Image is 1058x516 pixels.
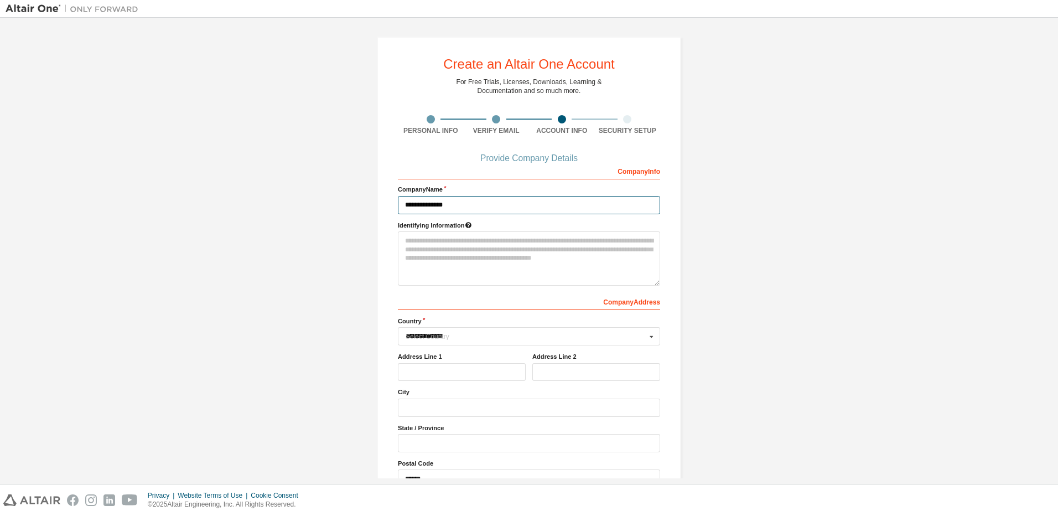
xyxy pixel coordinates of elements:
[148,500,305,509] p: © 2025 Altair Engineering, Inc. All Rights Reserved.
[529,126,595,135] div: Account Info
[3,494,60,506] img: altair_logo.svg
[398,185,660,194] label: Company Name
[6,3,144,14] img: Altair One
[398,317,660,326] label: Country
[457,78,602,95] div: For Free Trials, Licenses, Downloads, Learning & Documentation and so much more.
[443,58,615,71] div: Create an Altair One Account
[595,126,661,135] div: Security Setup
[398,126,464,135] div: Personal Info
[398,352,526,361] label: Address Line 1
[398,155,660,162] div: Provide Company Details
[398,162,660,179] div: Company Info
[148,491,178,500] div: Privacy
[406,333,646,340] div: Select Country
[122,494,138,506] img: youtube.svg
[67,494,79,506] img: facebook.svg
[85,494,97,506] img: instagram.svg
[178,491,251,500] div: Website Terms of Use
[398,459,660,468] label: Postal Code
[398,424,660,432] label: State / Province
[398,292,660,310] div: Company Address
[398,388,660,396] label: City
[398,221,660,230] label: Please provide any information that will help our support team identify your company. Email and n...
[464,126,530,135] div: Verify Email
[251,491,304,500] div: Cookie Consent
[532,352,660,361] label: Address Line 2
[103,494,115,506] img: linkedin.svg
